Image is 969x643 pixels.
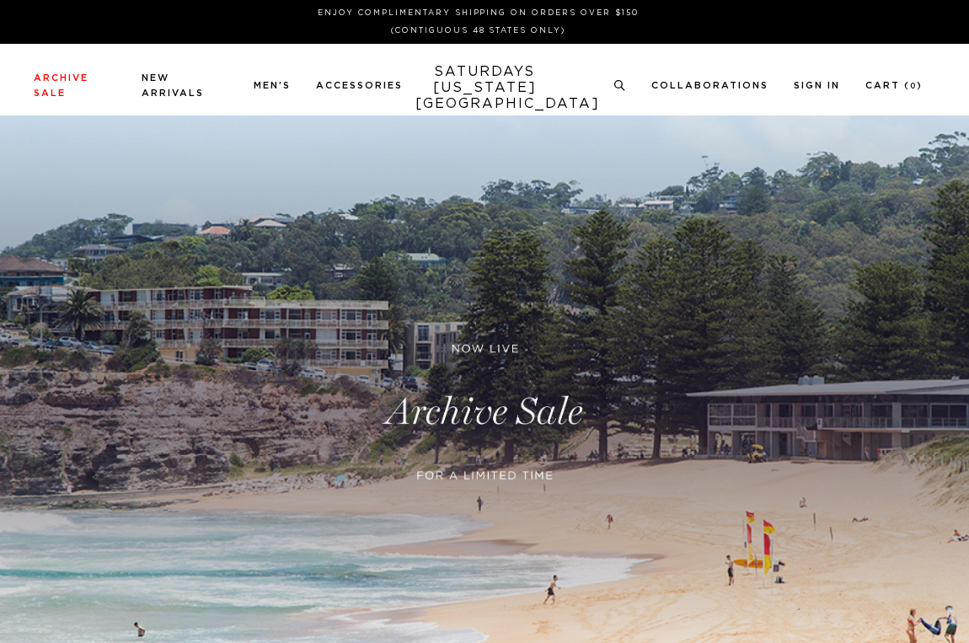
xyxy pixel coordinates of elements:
a: Collaborations [651,81,768,90]
a: SATURDAYS[US_STATE][GEOGRAPHIC_DATA] [415,64,554,112]
a: Sign In [794,81,840,90]
a: Men's [254,81,291,90]
small: 0 [910,83,917,90]
a: New Arrivals [142,73,204,98]
p: (Contiguous 48 States Only) [40,24,916,37]
a: Accessories [316,81,403,90]
a: Cart (0) [865,81,923,90]
a: Archive Sale [34,73,88,98]
p: Enjoy Complimentary Shipping on Orders Over $150 [40,7,916,19]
